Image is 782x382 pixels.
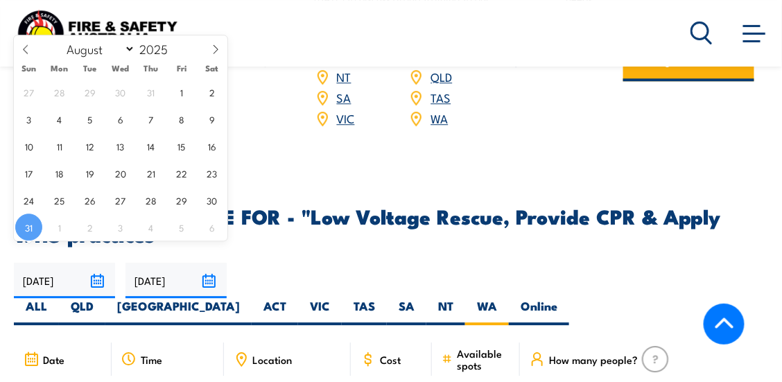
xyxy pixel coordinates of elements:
[166,64,197,73] span: Fri
[198,186,225,214] span: August 30, 2025
[431,68,452,85] a: QLD
[15,159,42,186] span: August 17, 2025
[337,89,351,105] a: SA
[137,186,164,214] span: August 28, 2025
[107,78,134,105] span: July 30, 2025
[14,298,59,325] label: ALL
[59,298,105,325] label: QLD
[76,186,103,214] span: August 26, 2025
[198,159,225,186] span: August 23, 2025
[509,298,569,325] label: Online
[141,354,162,365] span: Time
[15,78,42,105] span: July 27, 2025
[137,105,164,132] span: August 7, 2025
[252,298,298,325] label: ACT
[43,354,64,365] span: Date
[105,298,252,325] label: [GEOGRAPHIC_DATA]
[168,105,195,132] span: August 8, 2025
[15,132,42,159] span: August 10, 2025
[198,132,225,159] span: August 16, 2025
[76,78,103,105] span: July 29, 2025
[125,263,227,298] input: To date
[107,214,134,241] span: September 3, 2025
[46,159,73,186] span: August 18, 2025
[137,78,164,105] span: July 31, 2025
[15,105,42,132] span: August 3, 2025
[75,64,105,73] span: Tue
[14,263,115,298] input: From date
[198,78,225,105] span: August 2, 2025
[46,132,73,159] span: August 11, 2025
[298,298,342,325] label: VIC
[337,110,355,126] a: VIC
[431,89,451,105] a: TAS
[458,347,511,371] span: Available spots
[46,78,73,105] span: July 28, 2025
[14,207,768,243] h2: UPCOMING SCHEDULE FOR - "Low Voltage Rescue, Provide CPR & Apply WHS practices"
[253,354,293,365] span: Location
[168,159,195,186] span: August 22, 2025
[15,214,42,241] span: August 31, 2025
[387,298,426,325] label: SA
[168,78,195,105] span: August 1, 2025
[15,186,42,214] span: August 24, 2025
[76,159,103,186] span: August 19, 2025
[135,40,181,57] input: Year
[137,159,164,186] span: August 21, 2025
[76,214,103,241] span: September 2, 2025
[197,64,227,73] span: Sat
[46,105,73,132] span: August 4, 2025
[46,214,73,241] span: September 1, 2025
[137,132,164,159] span: August 14, 2025
[426,298,465,325] label: NT
[14,64,44,73] span: Sun
[76,105,103,132] span: August 5, 2025
[198,105,225,132] span: August 9, 2025
[380,354,401,365] span: Cost
[465,298,509,325] label: WA
[46,186,73,214] span: August 25, 2025
[76,132,103,159] span: August 12, 2025
[342,298,387,325] label: TAS
[107,186,134,214] span: August 27, 2025
[137,214,164,241] span: September 4, 2025
[198,214,225,241] span: September 6, 2025
[107,159,134,186] span: August 20, 2025
[549,354,638,365] span: How many people?
[168,214,195,241] span: September 5, 2025
[107,132,134,159] span: August 13, 2025
[337,68,351,85] a: NT
[105,64,136,73] span: Wed
[107,105,134,132] span: August 6, 2025
[431,110,448,126] a: WA
[168,132,195,159] span: August 15, 2025
[60,40,136,58] select: Month
[44,64,75,73] span: Mon
[168,186,195,214] span: August 29, 2025
[136,64,166,73] span: Thu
